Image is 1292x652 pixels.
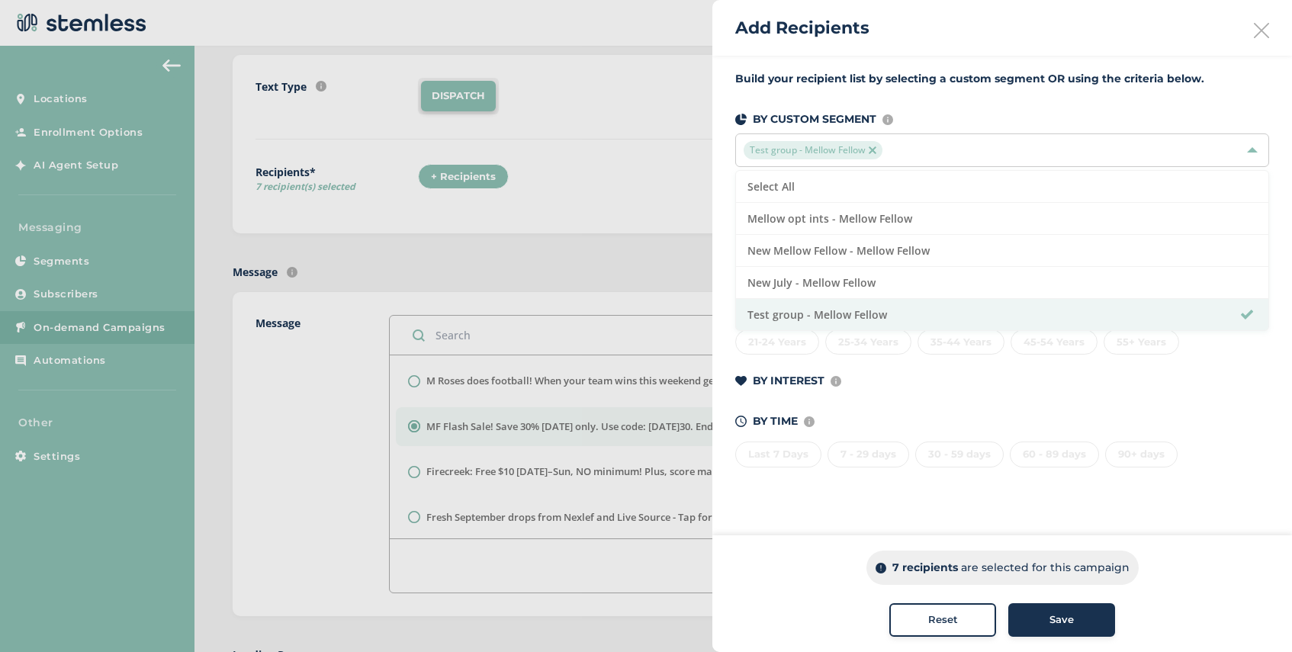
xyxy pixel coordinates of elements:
[735,416,747,427] img: icon-time-dark-e6b1183b.svg
[735,15,869,40] h2: Add Recipients
[736,299,1268,330] li: Test group - Mellow Fellow
[735,114,747,125] img: icon-segments-dark-074adb27.svg
[1216,579,1292,652] iframe: Chat Widget
[804,416,815,427] img: icon-info-236977d2.svg
[831,376,841,387] img: icon-info-236977d2.svg
[889,603,996,637] button: Reset
[744,141,882,159] span: Test group - Mellow Fellow
[736,203,1268,235] li: Mellow opt ints - Mellow Fellow
[869,146,876,154] img: icon-close-accent-8a337256.svg
[1008,603,1115,637] button: Save
[876,563,886,573] img: icon-info-dark-48f6c5f3.svg
[736,171,1268,203] li: Select All
[1049,612,1074,628] span: Save
[736,267,1268,299] li: New July - Mellow Fellow
[736,235,1268,267] li: New Mellow Fellow - Mellow Fellow
[735,376,747,387] img: icon-heart-dark-29e6356f.svg
[753,413,798,429] p: BY TIME
[928,612,958,628] span: Reset
[882,114,893,125] img: icon-info-236977d2.svg
[892,560,958,576] p: 7 recipients
[753,373,824,389] p: BY INTEREST
[735,71,1269,87] label: Build your recipient list by selecting a custom segment OR using the criteria below.
[961,560,1130,576] p: are selected for this campaign
[753,111,876,127] p: BY CUSTOM SEGMENT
